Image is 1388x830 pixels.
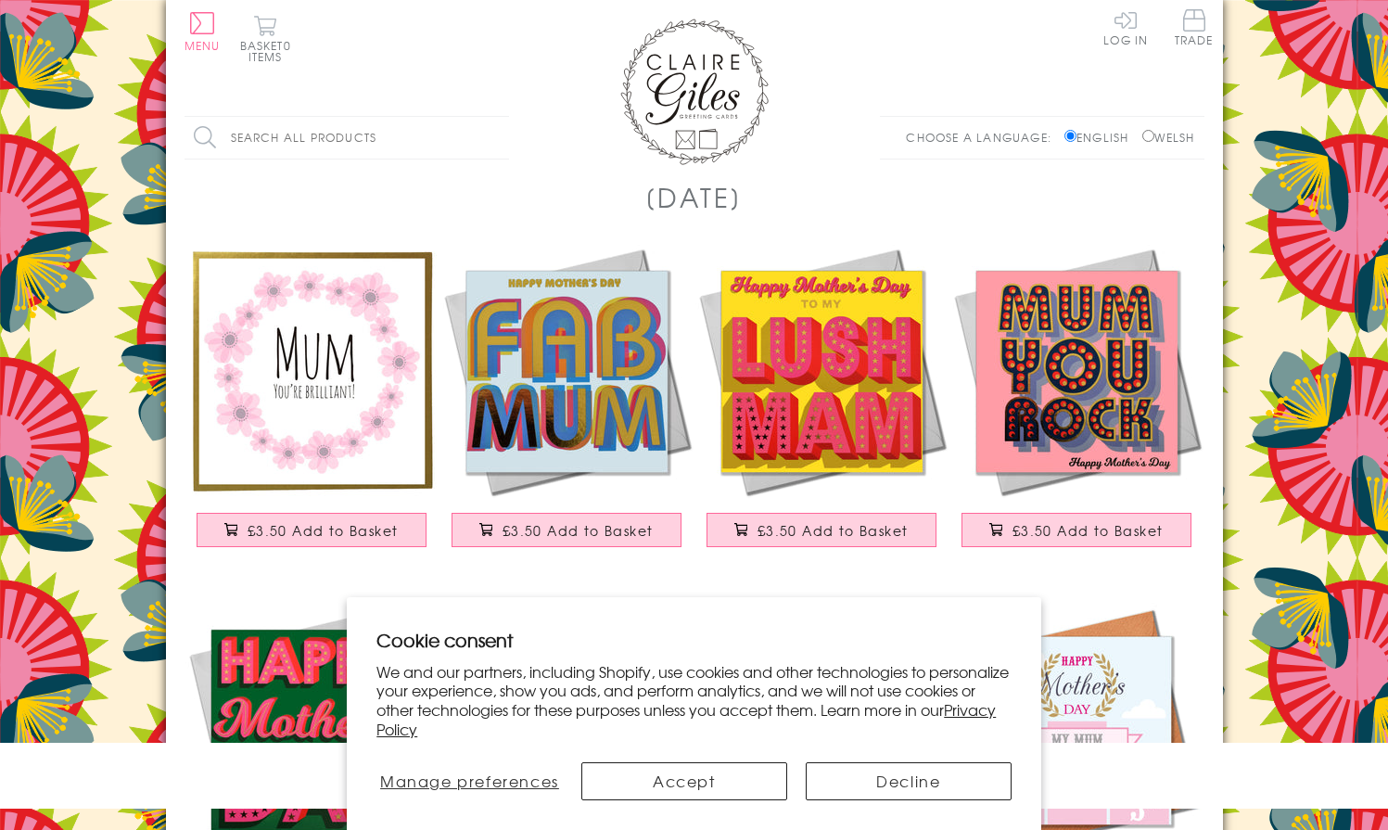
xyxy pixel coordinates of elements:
[949,244,1204,566] a: Mother's Day Card, Mum You Rock, text foiled in shiny gold £3.50 Add to Basket
[581,762,787,800] button: Accept
[185,244,439,566] a: Mother's Day Card, Mum, You're Brilliant, Mum £3.50 Add to Basket
[707,513,936,547] button: £3.50 Add to Basket
[248,37,291,65] span: 0 items
[806,762,1012,800] button: Decline
[1064,129,1138,146] label: English
[694,244,949,499] img: Mother's Day Card, Lush Mam, text foiled in shiny gold
[620,19,769,165] img: Claire Giles Greetings Cards
[185,37,221,54] span: Menu
[1142,130,1154,142] input: Welsh
[240,15,291,62] button: Basket0 items
[1103,9,1148,45] a: Log In
[490,117,509,159] input: Search
[694,244,949,566] a: Mother's Day Card, Lush Mam, text foiled in shiny gold £3.50 Add to Basket
[185,244,439,499] img: Mother's Day Card, Mum, You're Brilliant, Mum
[248,521,399,540] span: £3.50 Add to Basket
[1142,129,1195,146] label: Welsh
[376,762,562,800] button: Manage preferences
[758,521,909,540] span: £3.50 Add to Basket
[949,244,1204,499] img: Mother's Day Card, Mum You Rock, text foiled in shiny gold
[376,698,996,740] a: Privacy Policy
[961,513,1191,547] button: £3.50 Add to Basket
[439,244,694,566] a: Mother's Day Card, Fab Mum, text foiled in shiny gold £3.50 Add to Basket
[439,244,694,499] img: Mother's Day Card, Fab Mum, text foiled in shiny gold
[1064,130,1076,142] input: English
[503,521,654,540] span: £3.50 Add to Basket
[376,662,1012,739] p: We and our partners, including Shopify, use cookies and other technologies to personalize your ex...
[906,129,1061,146] p: Choose a language:
[1175,9,1214,49] a: Trade
[185,117,509,159] input: Search all products
[376,627,1012,653] h2: Cookie consent
[1012,521,1164,540] span: £3.50 Add to Basket
[197,513,427,547] button: £3.50 Add to Basket
[1175,9,1214,45] span: Trade
[645,178,743,216] h1: [DATE]
[380,770,559,792] span: Manage preferences
[185,12,221,51] button: Menu
[452,513,681,547] button: £3.50 Add to Basket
